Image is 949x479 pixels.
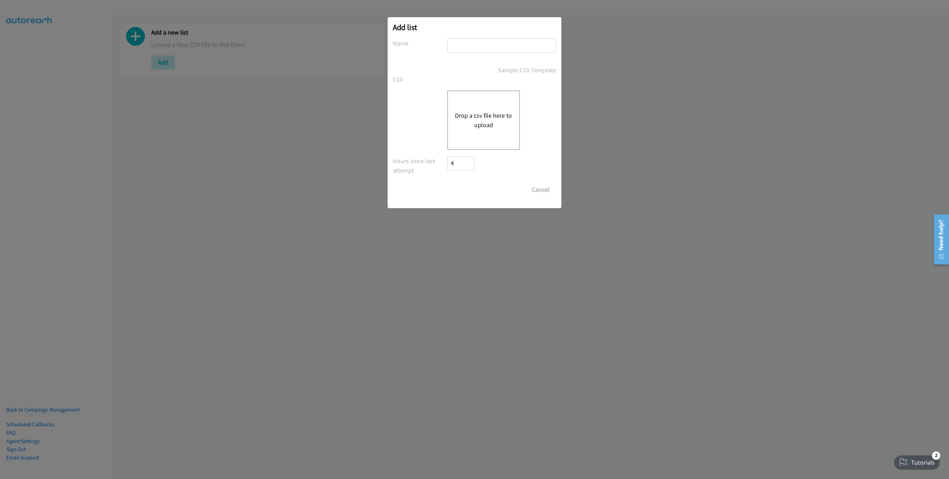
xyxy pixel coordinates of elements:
label: Name [393,38,447,48]
label: Hours since last attempt [393,156,447,175]
a: Sample CSV Template [498,65,556,75]
button: Cancel [525,183,556,197]
button: Drop a csv file here to upload [455,111,512,130]
iframe: Checklist [890,449,944,474]
iframe: Resource Center [929,212,949,267]
label: CSV [393,75,447,84]
h2: Add list [393,22,556,32]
